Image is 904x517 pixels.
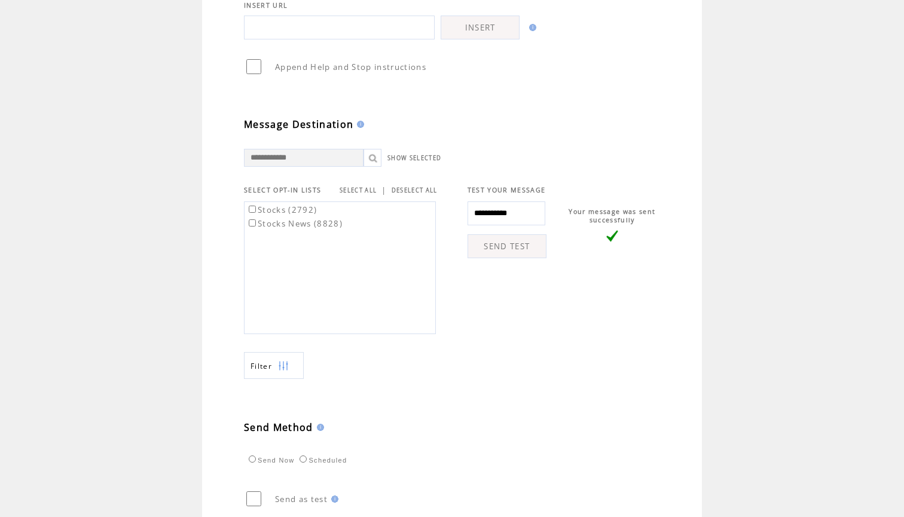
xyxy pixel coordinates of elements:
img: filters.png [278,353,289,380]
img: help.gif [526,24,536,31]
img: help.gif [328,495,338,503]
input: Scheduled [300,455,307,463]
a: INSERT [441,16,520,39]
input: Stocks (2792) [249,206,256,213]
img: vLarge.png [606,230,618,242]
input: Stocks News (8828) [249,219,256,227]
span: TEST YOUR MESSAGE [468,186,546,194]
a: DESELECT ALL [392,186,438,194]
img: help.gif [353,121,364,128]
span: Message Destination [244,118,353,131]
a: SHOW SELECTED [387,154,441,162]
span: Send as test [275,494,328,504]
span: Append Help and Stop instructions [275,62,426,72]
label: Scheduled [297,457,347,464]
label: Send Now [246,457,294,464]
a: SEND TEST [468,234,546,258]
a: Filter [244,352,304,379]
span: Your message was sent successfully [569,207,655,224]
a: SELECT ALL [340,186,377,194]
span: Show filters [251,361,272,371]
img: help.gif [313,424,324,431]
label: Stocks News (8828) [246,218,343,229]
label: Stocks (2792) [246,204,317,215]
span: INSERT URL [244,1,288,10]
span: SELECT OPT-IN LISTS [244,186,321,194]
span: Send Method [244,421,313,434]
input: Send Now [249,455,256,463]
span: | [381,185,386,195]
